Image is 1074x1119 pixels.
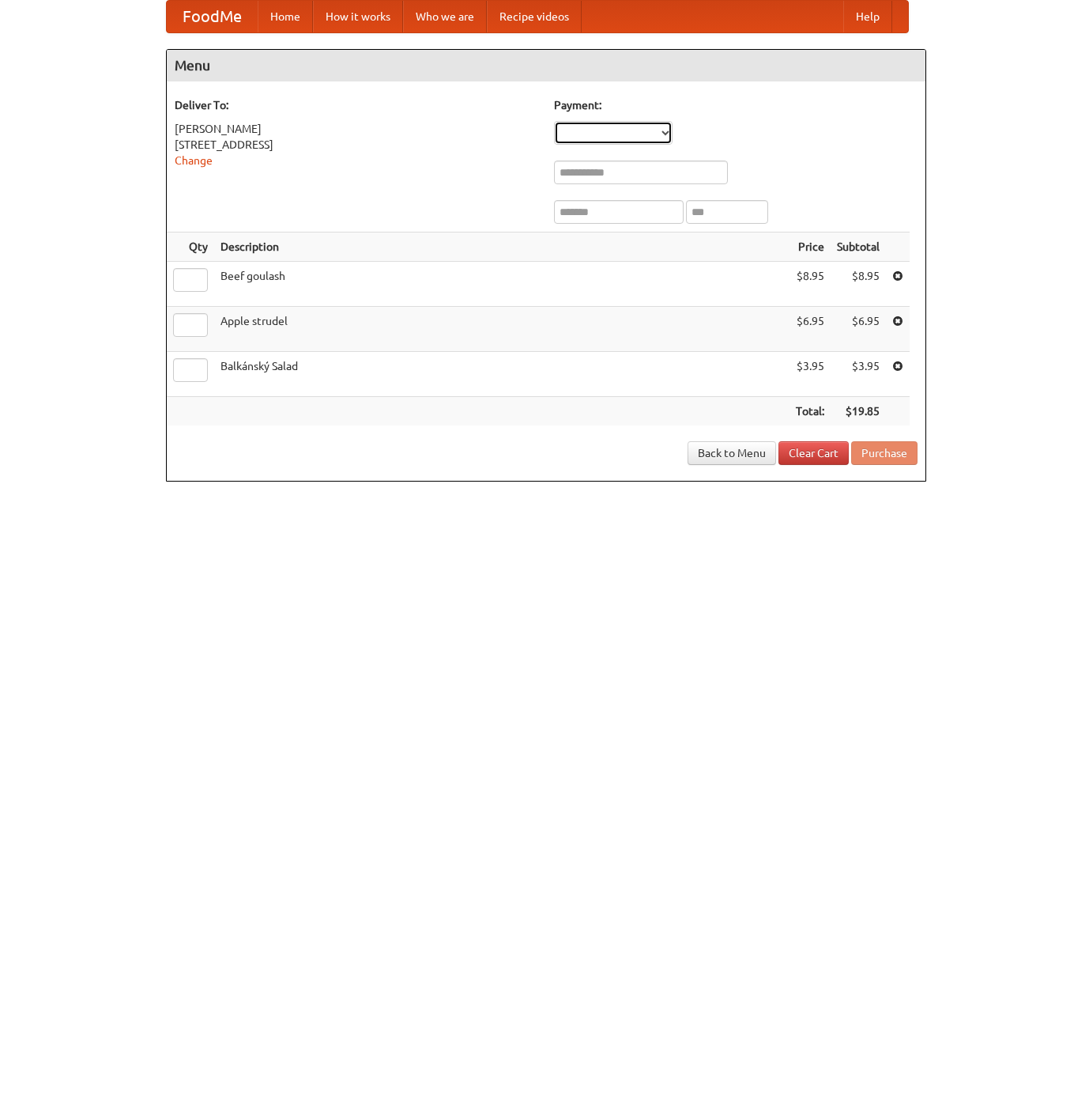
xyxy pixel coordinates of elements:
h4: Menu [167,50,925,81]
th: $19.85 [831,397,886,426]
td: Beef goulash [214,262,789,307]
td: $8.95 [789,262,831,307]
td: $6.95 [789,307,831,352]
th: Description [214,232,789,262]
th: Subtotal [831,232,886,262]
h5: Deliver To: [175,97,538,113]
td: Apple strudel [214,307,789,352]
h5: Payment: [554,97,918,113]
th: Price [789,232,831,262]
td: $3.95 [789,352,831,397]
div: [STREET_ADDRESS] [175,137,538,153]
a: Back to Menu [688,441,776,465]
a: How it works [313,1,403,32]
td: $8.95 [831,262,886,307]
a: Change [175,154,213,167]
div: [PERSON_NAME] [175,121,538,137]
a: Recipe videos [487,1,582,32]
button: Purchase [851,441,918,465]
td: $3.95 [831,352,886,397]
a: FoodMe [167,1,258,32]
th: Qty [167,232,214,262]
a: Clear Cart [778,441,849,465]
a: Home [258,1,313,32]
a: Help [843,1,892,32]
td: $6.95 [831,307,886,352]
th: Total: [789,397,831,426]
td: Balkánský Salad [214,352,789,397]
a: Who we are [403,1,487,32]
